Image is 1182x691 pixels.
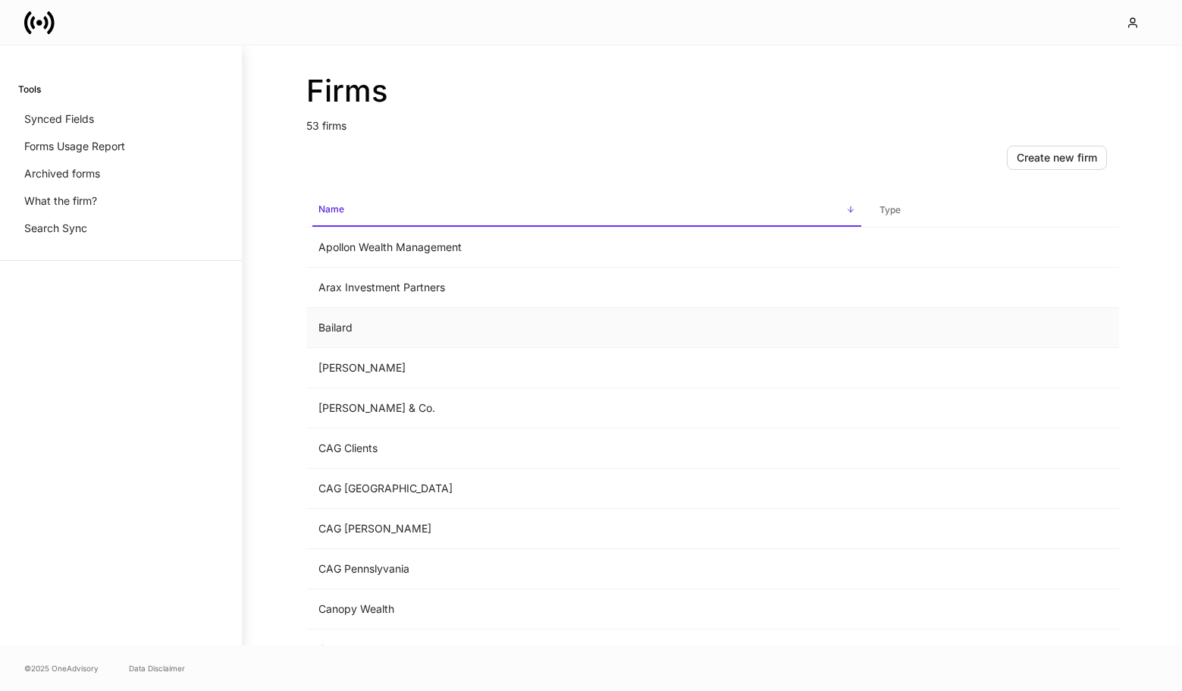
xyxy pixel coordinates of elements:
td: CAG Pennslyvania [306,549,867,589]
a: Data Disclaimer [129,662,185,674]
td: Canvas [306,630,867,670]
td: CAG [GEOGRAPHIC_DATA] [306,469,867,509]
p: 53 firms [306,109,1119,133]
span: Type [873,195,1113,226]
p: Archived forms [24,166,100,181]
td: Arax Investment Partners [306,268,867,308]
div: Create new firm [1017,150,1097,165]
span: Name [312,194,861,227]
h6: Name [318,202,344,216]
td: CAG Clients [306,429,867,469]
a: Synced Fields [18,105,224,133]
p: Synced Fields [24,112,94,127]
td: [PERSON_NAME] [306,348,867,388]
a: Search Sync [18,215,224,242]
button: Create new firm [1007,146,1107,170]
p: Search Sync [24,221,87,236]
a: Forms Usage Report [18,133,224,160]
td: [PERSON_NAME] & Co. [306,388,867,429]
td: CAG [PERSON_NAME] [306,509,867,549]
td: Canopy Wealth [306,589,867,630]
p: What the firm? [24,193,97,209]
a: Archived forms [18,160,224,187]
h6: Tools [18,82,41,96]
h6: Type [879,203,901,217]
span: © 2025 OneAdvisory [24,662,99,674]
h2: Firms [306,73,1119,109]
td: Apollon Wealth Management [306,228,867,268]
p: Forms Usage Report [24,139,125,154]
td: Bailard [306,308,867,348]
a: What the firm? [18,187,224,215]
